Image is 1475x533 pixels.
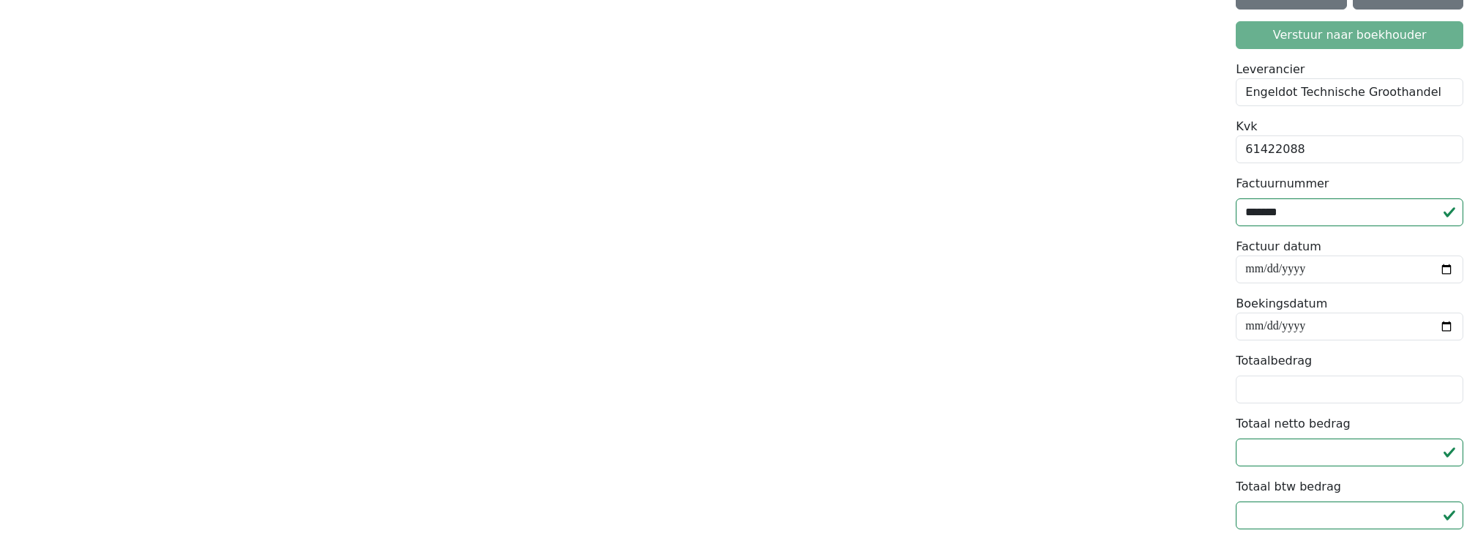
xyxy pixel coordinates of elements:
label: Totaalbedrag [1236,352,1312,370]
label: Leverancier [1236,61,1305,78]
label: Totaal netto bedrag [1236,415,1350,433]
div: 61422088 [1236,135,1463,163]
label: Boekingsdatum [1236,295,1327,313]
div: Engeldot Technische Groothandel [1236,78,1463,106]
label: Kvk [1236,118,1257,135]
label: Factuurnummer [1236,175,1329,193]
label: Totaal btw bedrag [1236,478,1341,496]
label: Factuur datum [1236,238,1321,256]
